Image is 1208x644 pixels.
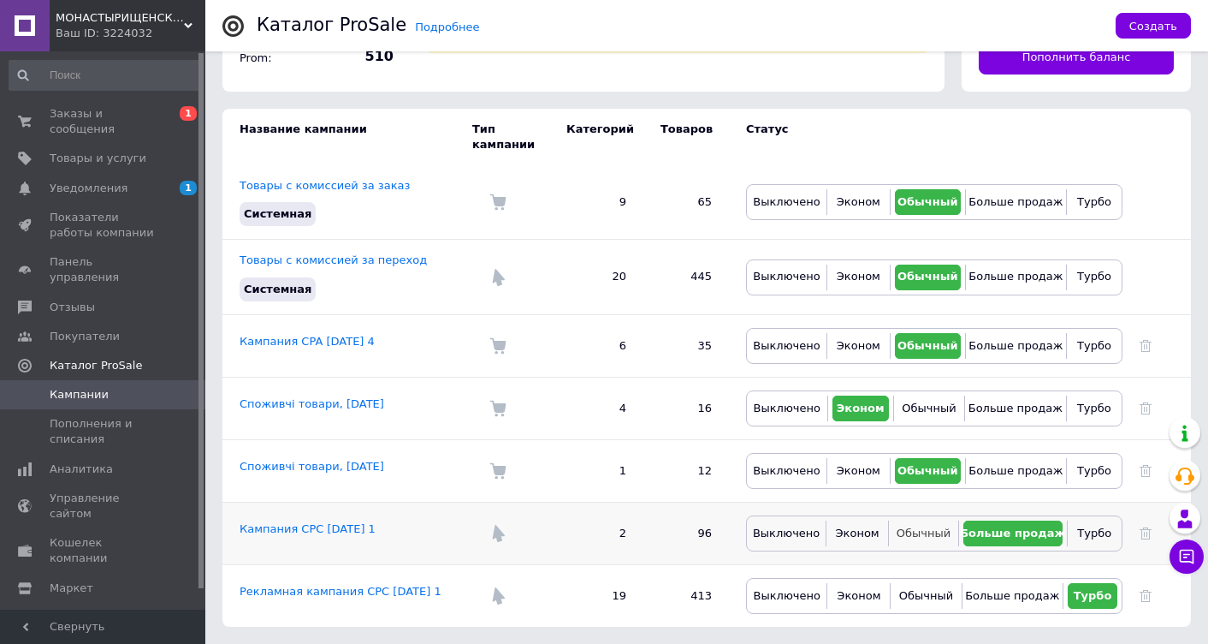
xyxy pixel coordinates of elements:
[50,329,120,344] span: Покупатели
[968,270,1063,283] span: Больше продаж
[180,106,197,121] span: 1
[489,525,506,542] img: Комиссия за переход
[56,10,184,26] span: МОНАСТЫРИЩЕНСКИЙ ЗАВОД КОТЕЛЬНОГО ОБОРУДОВАНИЯ
[754,402,820,414] span: Выключено
[334,47,394,66] span: 510
[472,109,549,165] td: Тип кампании
[1074,589,1112,602] span: Турбо
[1071,458,1117,484] button: Турбо
[1140,527,1152,540] a: Удалить
[50,300,95,315] span: Отзывы
[898,396,960,421] button: Обычный
[1170,540,1204,574] button: Чат с покупателем
[222,109,472,165] td: Название кампании
[895,458,961,484] button: Обычный
[549,439,643,502] td: 1
[895,189,961,215] button: Обычный
[50,387,109,402] span: Кампании
[240,179,410,192] a: Товары с комиссией за заказ
[50,254,158,285] span: Панель управления
[979,40,1174,75] a: Пополнить баланс
[1077,464,1111,477] span: Турбо
[549,377,643,439] td: 4
[1022,50,1131,65] span: Пополнить баланс
[549,502,643,564] td: 2
[751,265,822,290] button: Выключено
[1140,589,1152,602] a: Удалить
[244,207,311,220] span: Системная
[50,462,113,477] span: Аналитика
[897,339,958,352] span: Обычный
[489,400,506,417] img: Комиссия за заказ
[970,458,1062,484] button: Больше продаж
[1077,339,1111,352] span: Турбо
[837,402,885,414] span: Эконом
[489,587,506,605] img: Комиссия за переход
[753,270,820,283] span: Выключено
[968,402,1063,414] span: Больше продаж
[751,583,822,609] button: Выключено
[643,314,729,377] td: 35
[1077,402,1111,414] span: Турбо
[895,333,961,359] button: Обычный
[960,527,1065,540] span: Больше продаж
[50,210,158,241] span: Показатели работы компании
[895,265,961,290] button: Обычный
[751,521,821,546] button: Выключено
[897,527,950,540] span: Обычный
[643,165,729,240] td: 65
[1140,339,1152,352] a: Удалить
[751,396,823,421] button: Выключено
[56,26,205,41] div: Ваш ID: 3224032
[240,335,375,348] a: Кампания CPA [DATE] 4
[832,189,885,215] button: Эконом
[970,265,1062,290] button: Больше продаж
[837,339,880,352] span: Эконом
[489,269,506,286] img: Комиссия за переход
[1129,20,1177,33] span: Создать
[965,589,1059,602] span: Больше продаж
[1068,583,1117,609] button: Турбо
[180,181,197,195] span: 1
[970,189,1062,215] button: Больше продаж
[837,464,880,477] span: Эконом
[1077,195,1111,208] span: Турбо
[50,535,158,566] span: Кошелек компании
[549,109,643,165] td: Категорий
[643,377,729,439] td: 16
[902,402,956,414] span: Обычный
[969,396,1062,421] button: Больше продаж
[50,151,146,166] span: Товары и услуги
[895,583,956,609] button: Обычный
[9,60,202,91] input: Поиск
[897,270,958,283] span: Обычный
[751,333,822,359] button: Выключено
[1077,270,1111,283] span: Турбо
[967,583,1059,609] button: Больше продаж
[240,460,384,473] a: Споживчі товари, [DATE]
[1071,189,1117,215] button: Турбо
[831,521,884,546] button: Эконом
[240,253,427,266] a: Товары с комиссией за переход
[968,195,1063,208] span: Больше продаж
[240,522,376,535] a: Кампания CPC [DATE] 1
[50,581,93,596] span: Маркет
[643,109,729,165] td: Товаров
[489,462,506,480] img: Комиссия за заказ
[1140,402,1152,414] a: Удалить
[240,585,441,598] a: Рекламная кампания CPC [DATE] 1
[1071,333,1117,359] button: Турбо
[549,165,643,240] td: 9
[1116,13,1191,39] button: Создать
[50,416,158,447] span: Пополнения и списания
[897,195,958,208] span: Обычный
[1077,527,1111,540] span: Турбо
[968,464,1063,477] span: Больше продаж
[50,181,127,196] span: Уведомления
[837,195,880,208] span: Эконом
[899,589,953,602] span: Обычный
[832,583,885,609] button: Эконом
[50,491,158,522] span: Управление сайтом
[244,283,311,295] span: Системная
[970,333,1062,359] button: Больше продаж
